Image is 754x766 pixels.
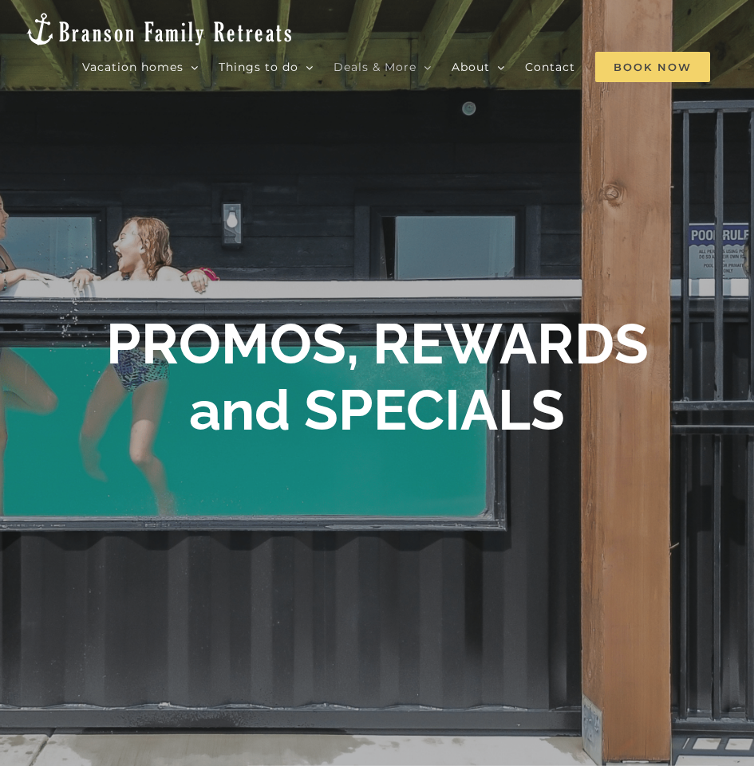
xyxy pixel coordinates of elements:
img: Branson Family Retreats Logo [24,11,294,47]
span: About [452,61,490,73]
h1: PROMOS, REWARDS and SPECIALS [106,311,649,445]
a: Contact [525,51,575,83]
nav: Main Menu [82,51,730,83]
a: About [452,51,505,83]
a: Things to do [219,51,314,83]
a: Vacation homes [82,51,199,83]
a: Deals & More [334,51,432,83]
a: Book Now [595,51,710,83]
span: Book Now [595,52,710,82]
span: Vacation homes [82,61,184,73]
span: Deals & More [334,61,416,73]
span: Contact [525,61,575,73]
span: Things to do [219,61,298,73]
